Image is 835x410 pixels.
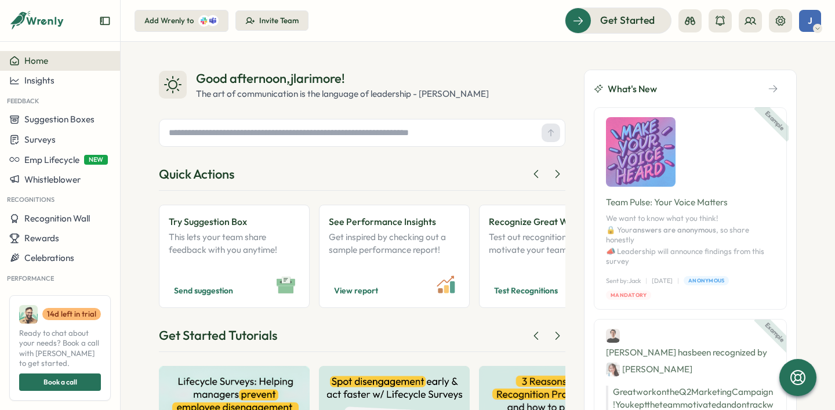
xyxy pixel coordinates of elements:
span: Celebrations [24,252,74,263]
p: | [677,276,679,286]
button: Test Recognitions [489,283,563,298]
div: [PERSON_NAME] [606,362,692,376]
img: Ben [606,329,620,343]
span: Rewards [24,233,59,244]
span: Recognition Wall [24,213,90,224]
p: | [645,276,647,286]
img: Ali Khan [19,305,38,324]
button: Invite Team [235,10,308,31]
span: View report [334,284,378,297]
p: [DATE] [652,276,673,286]
div: Invite Team [259,16,299,26]
p: Team Pulse: Your Voice Matters [606,196,775,209]
span: Ready to chat about your needs? Book a call with [PERSON_NAME] to get started. [19,328,101,369]
span: Anonymous [688,277,724,285]
span: Get Started [600,13,655,28]
span: Send suggestion [174,284,233,297]
button: Expand sidebar [99,15,111,27]
div: Good afternoon , jlarimore ! [196,70,489,88]
button: Get Started [565,8,671,33]
span: NEW [84,155,108,165]
p: Try Suggestion Box [169,215,300,229]
div: Quick Actions [159,165,234,183]
a: Try Suggestion BoxThis lets your team share feedback with you anytime!Send suggestion [159,205,310,309]
span: Whistleblower [24,174,81,185]
span: Suggestion Boxes [24,114,95,125]
img: Survey Image [606,117,676,187]
span: What's New [608,82,657,96]
p: We want to know what you think! 🔒 Your , so share honestly 📣 Leadership will announce findings fr... [606,213,775,267]
span: Mandatory [611,291,647,299]
div: [PERSON_NAME] has been recognized by [606,329,775,376]
button: View report [329,283,383,298]
span: Emp Lifecycle [24,154,79,165]
p: Sent by: Jack [606,276,641,286]
button: Send suggestion [169,283,238,298]
div: The art of communication is the language of leadership - [PERSON_NAME] [196,88,489,100]
a: 14d left in trial [42,308,101,321]
button: Add Wrenly to [135,10,228,32]
p: See Performance Insights [329,215,460,229]
p: Get inspired by checking out a sample performance report! [329,231,460,269]
p: Recognize Great Work! [489,215,620,229]
a: See Performance InsightsGet inspired by checking out a sample performance report!View report [319,205,470,309]
p: This lets your team share feedback with you anytime! [169,231,300,269]
span: J [808,16,812,26]
button: Book a call [19,373,101,391]
span: Book a call [43,374,77,390]
span: Test Recognitions [494,284,558,297]
img: Jane [606,362,620,376]
span: Surveys [24,134,56,145]
span: Home [24,55,48,66]
button: J [799,10,821,32]
span: answers are anonymous [633,225,716,234]
div: Add Wrenly to [144,16,194,26]
a: Recognize Great Work!Test out recognitions that motivate your team.Test Recognitions [479,205,630,309]
span: Insights [24,75,55,86]
div: Get Started Tutorials [159,326,277,344]
p: Test out recognitions that motivate your team. [489,231,620,269]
